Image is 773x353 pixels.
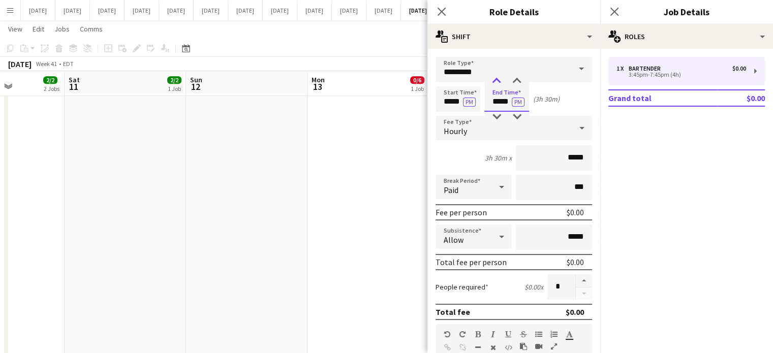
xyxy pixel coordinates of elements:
[63,60,74,68] div: EDT
[263,1,297,20] button: [DATE]
[159,1,194,20] button: [DATE]
[50,22,74,36] a: Jobs
[444,235,463,245] span: Allow
[190,75,202,84] span: Sun
[436,307,470,317] div: Total fee
[167,76,181,84] span: 2/2
[444,126,467,136] span: Hourly
[8,59,32,69] div: [DATE]
[629,65,665,72] div: Bartender
[489,330,497,338] button: Italic
[436,207,487,217] div: Fee per person
[410,76,424,84] span: 0/6
[33,24,44,34] span: Edit
[4,22,26,36] a: View
[524,282,543,292] div: $0.00 x
[80,24,103,34] span: Comms
[43,76,57,84] span: 2/2
[459,330,466,338] button: Redo
[401,1,436,20] button: [DATE]
[566,307,584,317] div: $0.00
[463,98,476,107] button: PM
[505,330,512,338] button: Underline
[168,85,181,92] div: 1 Job
[28,22,48,36] a: Edit
[34,60,59,68] span: Week 41
[732,65,746,72] div: $0.00
[444,330,451,338] button: Undo
[616,65,629,72] div: 1 x
[533,94,560,104] div: (3h 30m)
[505,343,512,351] button: HTML Code
[90,1,125,20] button: [DATE]
[125,1,159,20] button: [DATE]
[576,274,592,287] button: Increase
[520,342,527,350] button: Paste as plain text
[69,75,80,84] span: Sat
[436,257,507,267] div: Total fee per person
[535,342,542,350] button: Insert video
[567,257,584,267] div: $0.00
[550,342,558,350] button: Fullscreen
[474,330,481,338] button: Bold
[189,81,202,92] span: 12
[512,98,524,107] button: PM
[194,1,228,20] button: [DATE]
[550,330,558,338] button: Ordered List
[76,22,107,36] a: Comms
[228,1,263,20] button: [DATE]
[427,24,600,49] div: Shift
[332,1,366,20] button: [DATE]
[600,5,773,18] h3: Job Details
[310,81,325,92] span: 13
[600,24,773,49] div: Roles
[55,1,90,20] button: [DATE]
[567,207,584,217] div: $0.00
[608,90,717,106] td: Grand total
[535,330,542,338] button: Unordered List
[485,153,512,163] div: 3h 30m x
[566,330,573,338] button: Text Color
[312,75,325,84] span: Mon
[489,343,497,351] button: Clear Formatting
[520,330,527,338] button: Strikethrough
[54,24,70,34] span: Jobs
[474,343,481,351] button: Horizontal Line
[616,72,746,77] div: 3:45pm-7:45pm (4h)
[427,5,600,18] h3: Role Details
[411,85,424,92] div: 1 Job
[67,81,80,92] span: 11
[444,185,458,195] span: Paid
[21,1,55,20] button: [DATE]
[8,24,22,34] span: View
[436,282,488,292] label: People required
[717,90,765,106] td: $0.00
[366,1,401,20] button: [DATE]
[44,85,59,92] div: 2 Jobs
[297,1,332,20] button: [DATE]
